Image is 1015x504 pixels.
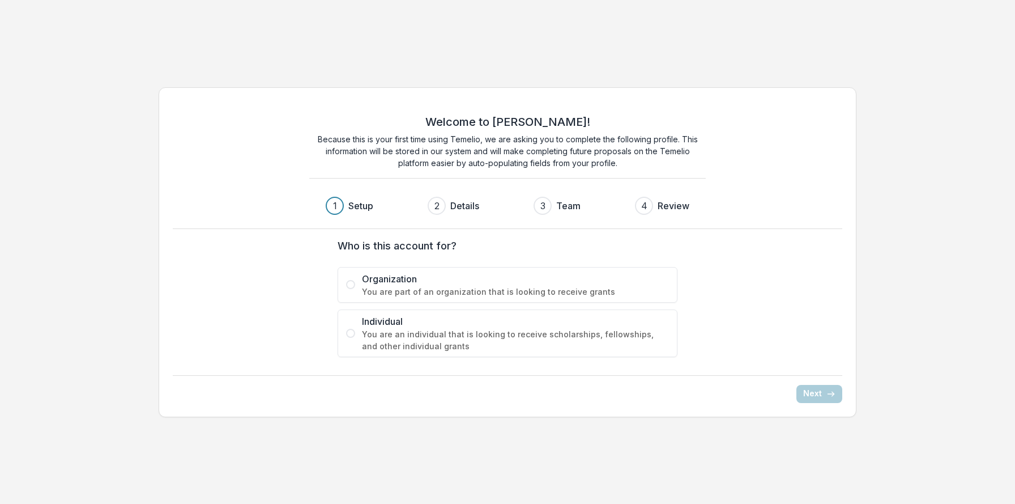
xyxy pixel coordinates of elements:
[362,272,669,286] span: Organization
[338,238,671,253] label: Who is this account for?
[540,199,545,213] div: 3
[326,197,689,215] div: Progress
[348,199,373,213] h3: Setup
[450,199,479,213] h3: Details
[333,199,337,213] div: 1
[434,199,440,213] div: 2
[796,385,842,403] button: Next
[362,328,669,352] span: You are an individual that is looking to receive scholarships, fellowships, and other individual ...
[362,286,669,298] span: You are part of an organization that is looking to receive grants
[362,315,669,328] span: Individual
[425,115,590,129] h2: Welcome to [PERSON_NAME]!
[658,199,689,213] h3: Review
[309,133,706,169] p: Because this is your first time using Temelio, we are asking you to complete the following profil...
[641,199,647,213] div: 4
[556,199,581,213] h3: Team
